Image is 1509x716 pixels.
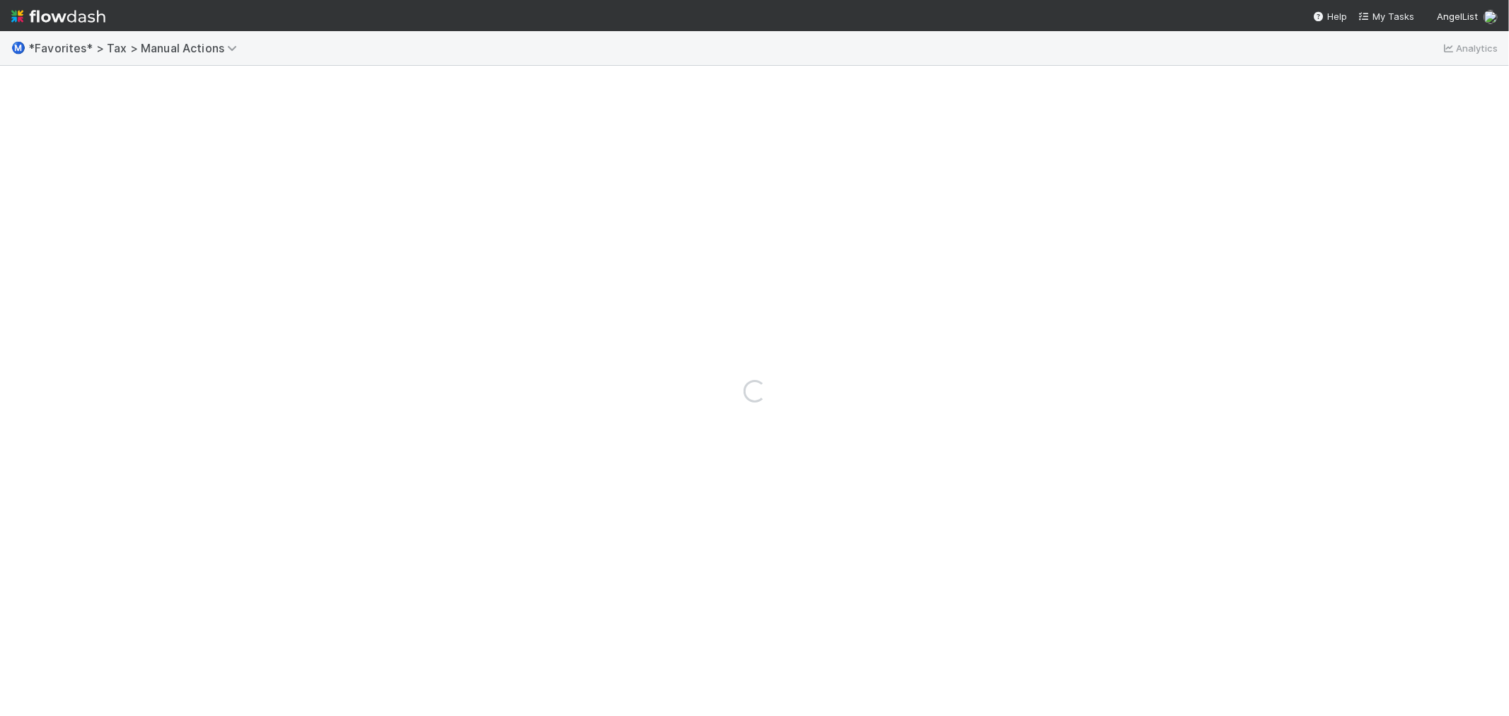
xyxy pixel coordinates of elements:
[1313,9,1347,23] div: Help
[1358,9,1414,23] a: My Tasks
[11,42,25,54] span: Ⓜ️
[11,4,105,28] img: logo-inverted-e16ddd16eac7371096b0.svg
[1358,11,1414,22] span: My Tasks
[1484,10,1498,24] img: avatar_de77a991-7322-4664-a63d-98ba485ee9e0.png
[1437,11,1478,22] span: AngelList
[28,41,244,55] span: *Favorites* > Tax > Manual Actions
[1442,40,1498,57] a: Analytics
